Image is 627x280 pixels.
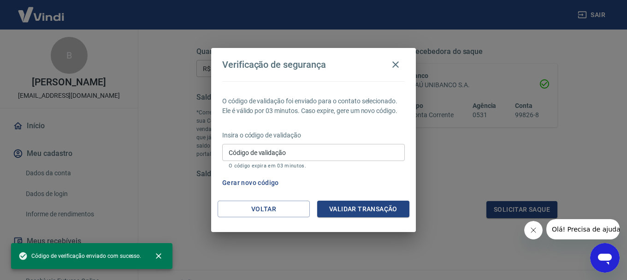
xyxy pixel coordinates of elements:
span: Olá! Precisa de ajuda? [6,6,77,14]
button: Voltar [218,201,310,218]
p: O código expira em 03 minutos. [229,163,398,169]
p: Insira o código de validação [222,131,405,140]
iframe: Fechar mensagem [524,221,543,239]
button: Validar transação [317,201,409,218]
span: Código de verificação enviado com sucesso. [18,251,141,261]
button: Gerar novo código [219,174,283,191]
h4: Verificação de segurança [222,59,326,70]
button: close [148,246,169,266]
iframe: Mensagem da empresa [546,219,620,239]
p: O código de validação foi enviado para o contato selecionado. Ele é válido por 03 minutos. Caso e... [222,96,405,116]
iframe: Botão para abrir a janela de mensagens [590,243,620,273]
